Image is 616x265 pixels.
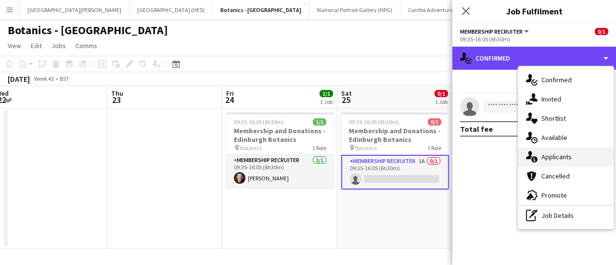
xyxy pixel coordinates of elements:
[435,90,448,97] span: 0/1
[460,124,493,134] div: Total fee
[27,39,46,52] a: Edit
[226,89,234,98] span: Fri
[48,39,70,52] a: Jobs
[595,28,608,35] span: 0/1
[8,23,168,38] h1: Botanics - [GEOGRAPHIC_DATA]
[452,5,616,17] h3: Job Fulfilment
[51,41,66,50] span: Jobs
[541,172,570,180] span: Cancelled
[76,41,97,50] span: Comms
[312,144,326,151] span: 1 Role
[226,155,334,188] app-card-role: Membership Recruiter1/109:35-16:05 (6h30m)[PERSON_NAME]
[541,76,572,84] span: Confirmed
[31,41,42,50] span: Edit
[225,94,234,105] span: 24
[226,113,334,188] app-job-card: 09:35-16:05 (6h30m)1/1Membership and Donations - Edinburgh Botanics Botanics1 RoleMembership Recr...
[460,28,530,35] button: Membership Recruiter
[541,191,567,200] span: Promote
[129,0,213,19] button: [GEOGRAPHIC_DATA] (HES)
[313,118,326,126] span: 1/1
[541,152,572,161] span: Applicants
[355,144,377,151] span: Botanics
[541,95,561,103] span: Invited
[240,144,262,151] span: Botanics
[8,41,21,50] span: View
[234,118,284,126] span: 09:35-16:05 (6h30m)
[518,206,614,225] div: Job Details
[341,113,449,189] app-job-card: 09:35-16:05 (6h30m)0/1Membership and Donations - Edinburgh Botanics Botanics1 RoleMembership Recr...
[309,0,400,19] button: National Portrait Gallery (NPG)
[8,74,30,84] div: [DATE]
[111,89,123,98] span: Thu
[400,0,473,19] button: Conifox Adventure Park
[427,144,441,151] span: 1 Role
[341,155,449,189] app-card-role: Membership Recruiter1A0/109:35-16:05 (6h30m)
[110,94,123,105] span: 23
[32,75,56,82] span: Week 43
[341,89,352,98] span: Sat
[349,118,399,126] span: 09:35-16:05 (6h30m)
[60,75,69,82] div: BST
[226,126,334,144] h3: Membership and Donations - Edinburgh Botanics
[428,118,441,126] span: 0/1
[340,94,352,105] span: 25
[541,114,566,123] span: Shortlist
[213,0,309,19] button: Botanics - [GEOGRAPHIC_DATA]
[541,133,567,142] span: Available
[4,39,25,52] a: View
[460,36,608,43] div: 09:35-16:05 (6h30m)
[460,28,523,35] span: Membership Recruiter
[435,98,448,105] div: 1 Job
[320,98,333,105] div: 1 Job
[320,90,333,97] span: 1/1
[341,126,449,144] h3: Membership and Donations - Edinburgh Botanics
[20,0,129,19] button: [GEOGRAPHIC_DATA][PERSON_NAME]
[72,39,101,52] a: Comms
[452,47,616,70] div: Confirmed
